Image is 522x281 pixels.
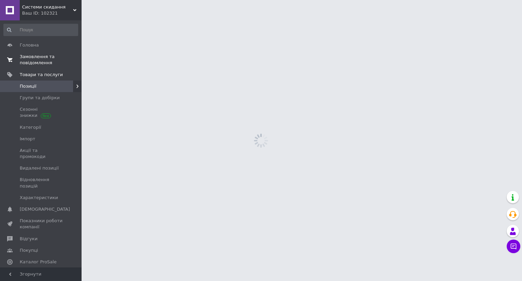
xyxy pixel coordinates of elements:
[20,147,63,160] span: Акції та промокоди
[3,24,78,36] input: Пошук
[20,259,56,265] span: Каталог ProSale
[22,10,82,16] div: Ваш ID: 102321
[20,247,38,253] span: Покупці
[20,195,58,201] span: Характеристики
[20,95,60,101] span: Групи та добірки
[507,240,520,253] button: Чат з покупцем
[20,42,39,48] span: Головна
[20,106,63,119] span: Сезонні знижки
[20,83,36,89] span: Позиції
[20,72,63,78] span: Товари та послуги
[20,236,37,242] span: Відгуки
[20,206,70,212] span: [DEMOGRAPHIC_DATA]
[20,124,41,130] span: Категорії
[20,136,35,142] span: Імпорт
[20,177,63,189] span: Відновлення позицій
[20,54,63,66] span: Замовлення та повідомлення
[20,218,63,230] span: Показники роботи компанії
[22,4,73,10] span: Системи скидання
[20,165,59,171] span: Видалені позиції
